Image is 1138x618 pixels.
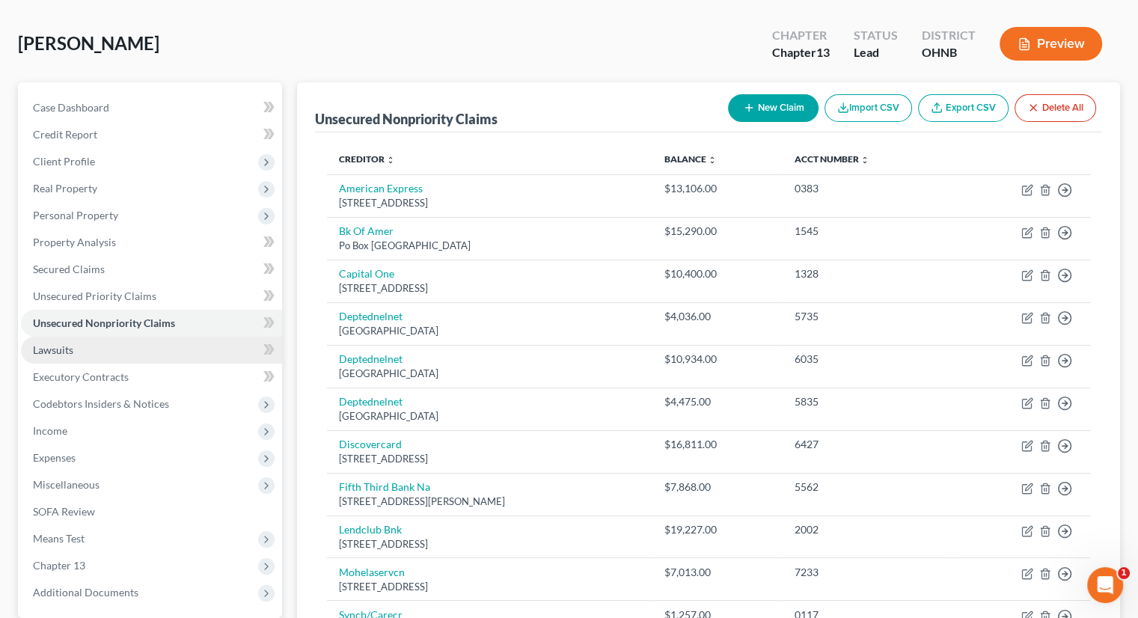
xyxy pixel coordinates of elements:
div: [STREET_ADDRESS] [339,196,640,210]
button: New Claim [728,94,819,122]
div: [GEOGRAPHIC_DATA] [339,324,640,338]
span: Client Profile [33,155,95,168]
span: Means Test [33,532,85,545]
div: $10,934.00 [664,352,771,367]
button: Preview [1000,27,1102,61]
i: unfold_more [386,156,395,165]
div: District [922,27,976,44]
span: Miscellaneous [33,478,100,491]
a: Fifth Third Bank Na [339,480,430,493]
span: Unsecured Nonpriority Claims [33,316,175,329]
div: [GEOGRAPHIC_DATA] [339,409,640,423]
span: Case Dashboard [33,101,109,114]
div: 5835 [795,394,940,409]
span: Expenses [33,451,76,464]
div: Lead [854,44,898,61]
div: Chapter [772,27,830,44]
span: Chapter 13 [33,559,85,572]
span: [PERSON_NAME] [18,32,159,54]
span: Lawsuits [33,343,73,356]
a: Case Dashboard [21,94,282,121]
a: Export CSV [918,94,1009,122]
a: Unsecured Nonpriority Claims [21,310,282,337]
span: Unsecured Priority Claims [33,290,156,302]
span: SOFA Review [33,505,95,518]
div: 6427 [795,437,940,452]
div: [STREET_ADDRESS] [339,537,640,551]
div: [STREET_ADDRESS] [339,281,640,296]
button: Import CSV [825,94,912,122]
span: Additional Documents [33,586,138,599]
div: OHNB [922,44,976,61]
div: $19,227.00 [664,522,771,537]
a: Bk Of Amer [339,224,394,237]
span: Codebtors Insiders & Notices [33,397,169,410]
a: Balance unfold_more [664,153,717,165]
div: [STREET_ADDRESS][PERSON_NAME] [339,495,640,509]
div: Status [854,27,898,44]
div: 5735 [795,309,940,324]
a: Lendclub Bnk [339,523,402,536]
div: Chapter [772,44,830,61]
div: Unsecured Nonpriority Claims [315,110,498,128]
div: 1545 [795,224,940,239]
a: Mohelaservcn [339,566,405,578]
a: Discovercard [339,438,402,450]
div: 6035 [795,352,940,367]
div: Po Box [GEOGRAPHIC_DATA] [339,239,640,253]
a: Unsecured Priority Claims [21,283,282,310]
div: $7,013.00 [664,565,771,580]
div: 1328 [795,266,940,281]
span: Property Analysis [33,236,116,248]
i: unfold_more [708,156,717,165]
span: Real Property [33,182,97,195]
span: Income [33,424,67,437]
a: Lawsuits [21,337,282,364]
div: 5562 [795,480,940,495]
div: 7233 [795,565,940,580]
a: Acct Number unfold_more [795,153,869,165]
div: 0383 [795,181,940,196]
i: unfold_more [860,156,869,165]
a: Deptednelnet [339,395,403,408]
span: 13 [816,45,830,59]
a: Deptednelnet [339,310,403,322]
div: $4,475.00 [664,394,771,409]
span: Executory Contracts [33,370,129,383]
a: Credit Report [21,121,282,148]
div: $16,811.00 [664,437,771,452]
a: Executory Contracts [21,364,282,391]
a: Creditor unfold_more [339,153,395,165]
a: Secured Claims [21,256,282,283]
div: [GEOGRAPHIC_DATA] [339,367,640,381]
div: $13,106.00 [664,181,771,196]
span: Personal Property [33,209,118,221]
iframe: Intercom live chat [1087,567,1123,603]
div: $7,868.00 [664,480,771,495]
div: $15,290.00 [664,224,771,239]
div: 2002 [795,522,940,537]
div: [STREET_ADDRESS] [339,452,640,466]
a: Deptednelnet [339,352,403,365]
div: $4,036.00 [664,309,771,324]
a: Property Analysis [21,229,282,256]
span: 1 [1118,567,1130,579]
button: Delete All [1015,94,1096,122]
div: $10,400.00 [664,266,771,281]
a: Capital One [339,267,394,280]
a: SOFA Review [21,498,282,525]
div: [STREET_ADDRESS] [339,580,640,594]
a: American Express [339,182,423,195]
span: Secured Claims [33,263,105,275]
span: Credit Report [33,128,97,141]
